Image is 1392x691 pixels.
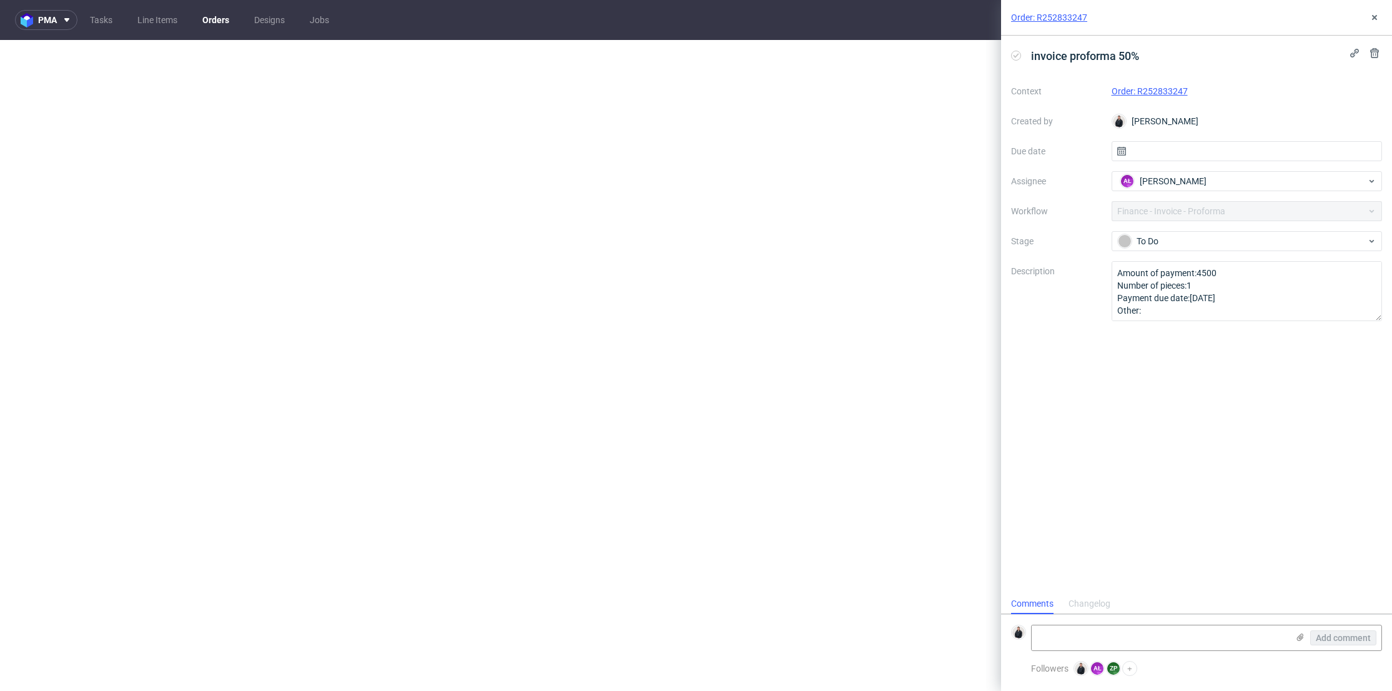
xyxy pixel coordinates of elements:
div: [PERSON_NAME] [1112,111,1383,131]
span: [PERSON_NAME] [1140,175,1207,187]
img: Adrian Margula [1012,626,1025,639]
figcaption: ZP [1107,662,1120,675]
div: To Do [1118,234,1366,248]
a: Line Items [130,10,185,30]
div: Comments [1011,594,1054,614]
span: pma [38,16,57,24]
span: Followers [1031,664,1069,674]
a: Order: R252833247 [1112,86,1188,96]
figcaption: AŁ [1091,662,1103,675]
textarea: Amount of payment:4500 Number of pieces:1 Payment due date:[DATE] Other: [1112,261,1383,321]
img: logo [21,13,38,27]
label: Context [1011,84,1102,99]
img: Adrian Margula [1075,662,1087,675]
span: invoice proforma 50% [1026,46,1144,66]
button: + [1122,661,1137,676]
div: Changelog [1069,594,1110,614]
a: Orders [195,10,237,30]
label: Due date [1011,144,1102,159]
label: Created by [1011,114,1102,129]
label: Workflow [1011,204,1102,219]
label: Stage [1011,234,1102,249]
figcaption: AŁ [1121,175,1133,187]
label: Assignee [1011,174,1102,189]
a: Jobs [302,10,337,30]
a: Tasks [82,10,120,30]
a: Order: R252833247 [1011,11,1087,24]
button: pma [15,10,77,30]
a: Designs [247,10,292,30]
img: Adrian Margula [1113,115,1125,127]
label: Description [1011,264,1102,319]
